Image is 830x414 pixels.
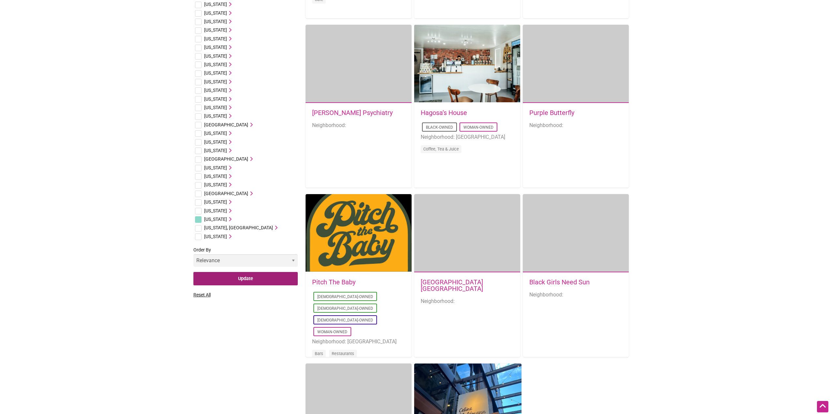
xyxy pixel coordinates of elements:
[204,191,248,196] span: [GEOGRAPHIC_DATA]
[204,148,227,153] span: [US_STATE]
[332,351,354,356] a: Restaurants
[204,174,227,179] span: [US_STATE]
[204,19,227,24] span: [US_STATE]
[204,234,227,239] span: [US_STATE]
[317,330,347,334] a: Woman-Owned
[317,318,373,322] a: [DEMOGRAPHIC_DATA]-Owned
[204,79,227,84] span: [US_STATE]
[204,62,227,67] span: [US_STATE]
[317,294,373,299] a: [DEMOGRAPHIC_DATA]-Owned
[204,113,227,119] span: [US_STATE]
[426,125,453,130] a: Black-Owned
[421,297,514,306] li: Neighborhood:
[204,10,227,16] span: [US_STATE]
[204,122,248,127] span: [GEOGRAPHIC_DATA]
[193,254,298,267] select: Order By
[529,278,590,286] a: Black Girls Need Sun
[204,208,227,213] span: [US_STATE]
[204,156,248,162] span: [GEOGRAPHIC_DATA]
[193,292,211,297] a: Reset All
[204,225,273,230] span: [US_STATE], [GEOGRAPHIC_DATA]
[204,27,227,33] span: [US_STATE]
[529,291,622,299] li: Neighborhood:
[317,306,373,311] a: [DEMOGRAPHIC_DATA]-Owned
[463,125,493,130] a: Woman-Owned
[204,217,227,222] span: [US_STATE]
[193,272,298,285] input: Update
[204,199,227,205] span: [US_STATE]
[204,165,227,170] span: [US_STATE]
[204,70,227,76] span: [US_STATE]
[204,53,227,59] span: [US_STATE]
[423,147,459,151] a: Coffee, Tea & Juice
[529,109,574,117] a: Purple Butterfly
[421,278,483,293] a: [GEOGRAPHIC_DATA] [GEOGRAPHIC_DATA]
[204,139,227,145] span: [US_STATE]
[204,88,227,93] span: [US_STATE]
[817,401,828,412] div: Scroll Back to Top
[421,109,467,117] a: Hagosa’s House
[204,2,227,7] span: [US_STATE]
[204,182,227,187] span: [US_STATE]
[204,96,227,102] span: [US_STATE]
[193,246,298,272] label: Order By
[312,278,355,286] a: Pitch The Baby
[204,131,227,136] span: [US_STATE]
[529,121,622,130] li: Neighborhood:
[315,351,323,356] a: Bars
[312,121,405,130] li: Neighborhood:
[312,109,393,117] a: [PERSON_NAME] Psychiatry
[312,337,405,346] li: Neighborhood: [GEOGRAPHIC_DATA]
[204,36,227,41] span: [US_STATE]
[204,45,227,50] span: [US_STATE]
[204,105,227,110] span: [US_STATE]
[421,133,514,141] li: Neighborhood: [GEOGRAPHIC_DATA]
